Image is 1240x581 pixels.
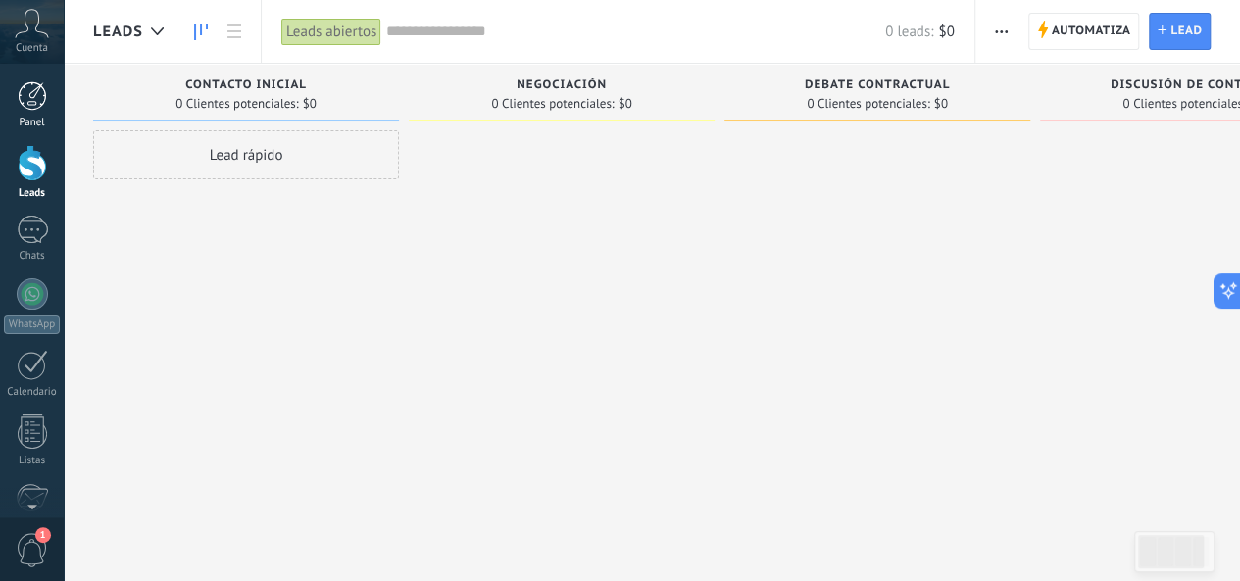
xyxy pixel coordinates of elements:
span: $0 [938,23,954,41]
span: 0 Clientes potenciales: [175,98,298,110]
span: Negociación [517,78,607,92]
span: $0 [619,98,632,110]
button: Más [987,13,1016,50]
span: $0 [934,98,948,110]
span: Debate contractual [805,78,950,92]
span: $0 [303,98,317,110]
a: Lead [1149,13,1211,50]
div: Calendario [4,386,61,399]
div: Panel [4,117,61,129]
div: Debate contractual [734,78,1020,95]
a: Leads [184,13,218,51]
div: Leads abiertos [281,18,381,46]
div: Contacto inicial [103,78,389,95]
span: 1 [35,527,51,543]
span: 0 Clientes potenciales: [491,98,614,110]
a: Lista [218,13,251,51]
span: 0 leads: [885,23,933,41]
span: 0 Clientes potenciales: [807,98,929,110]
div: Listas [4,455,61,467]
span: Cuenta [16,42,48,55]
span: Automatiza [1052,14,1131,49]
span: Lead [1170,14,1202,49]
div: Leads [4,187,61,200]
div: Lead rápido [93,130,399,179]
div: Chats [4,250,61,263]
div: WhatsApp [4,315,60,334]
a: Automatiza [1028,13,1140,50]
span: Contacto inicial [185,78,307,92]
span: Leads [93,23,143,41]
div: Negociación [419,78,705,95]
